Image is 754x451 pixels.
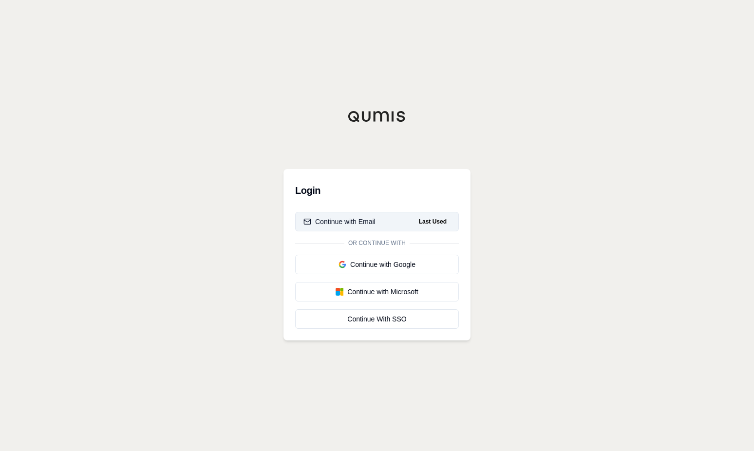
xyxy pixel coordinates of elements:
[295,181,459,200] h3: Login
[303,260,451,269] div: Continue with Google
[415,216,451,227] span: Last Used
[303,287,451,297] div: Continue with Microsoft
[295,212,459,231] button: Continue with EmailLast Used
[295,255,459,274] button: Continue with Google
[295,282,459,301] button: Continue with Microsoft
[348,111,406,122] img: Qumis
[295,309,459,329] a: Continue With SSO
[303,314,451,324] div: Continue With SSO
[303,217,376,226] div: Continue with Email
[344,239,410,247] span: Or continue with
